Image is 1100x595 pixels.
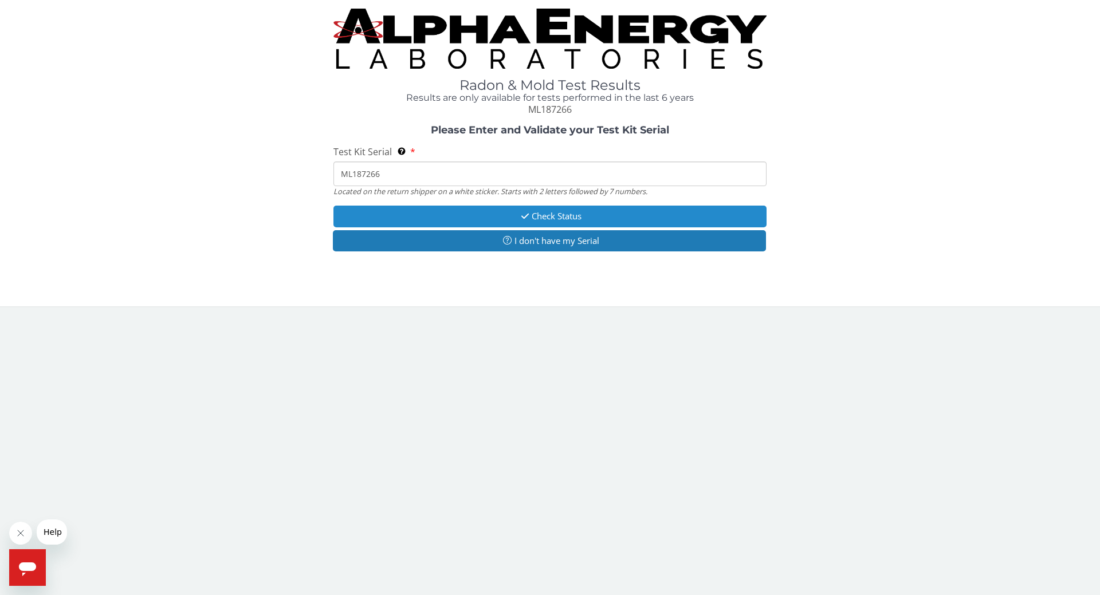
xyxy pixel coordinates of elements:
[9,549,46,586] iframe: Button to launch messaging window
[333,186,767,196] div: Located on the return shipper on a white sticker. Starts with 2 letters followed by 7 numbers.
[528,103,572,116] span: ML187266
[333,93,767,103] h4: Results are only available for tests performed in the last 6 years
[333,78,767,93] h1: Radon & Mold Test Results
[431,124,669,136] strong: Please Enter and Validate your Test Kit Serial
[37,519,67,545] iframe: Message from company
[333,230,766,251] button: I don't have my Serial
[333,145,392,158] span: Test Kit Serial
[333,9,767,69] img: TightCrop.jpg
[333,206,767,227] button: Check Status
[9,522,32,545] iframe: Close message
